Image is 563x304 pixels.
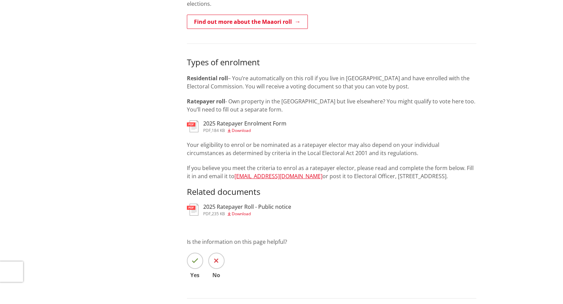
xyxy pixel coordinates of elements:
a: [EMAIL_ADDRESS][DOMAIN_NAME] [234,172,322,180]
span: Download [232,211,251,217]
span: Download [232,128,251,133]
span: pdf [203,128,211,133]
a: 2025 Ratepayer Enrolment Form pdf,184 KB Download [187,120,286,133]
p: – You’re automatically on this roll if you live in [GEOGRAPHIC_DATA] and have enrolled with the E... [187,74,476,90]
strong: Residential roll [187,74,228,82]
strong: Ratepayer roll [187,98,225,105]
p: - Own property in the [GEOGRAPHIC_DATA] but live elsewhere? You might qualify to vote here too. Y... [187,97,476,114]
p: Is the information on this page helpful? [187,238,476,246]
span: Yes [187,272,203,278]
iframe: Messenger Launcher [532,275,556,300]
span: No [208,272,225,278]
h3: Related documents [187,187,476,197]
p: Your eligibility to enrol or be nominated as a ratepayer elector may also depend on your individu... [187,141,476,157]
div: , [203,129,286,133]
h3: Types of enrolment [187,57,476,67]
span: pdf [203,211,211,217]
a: Find out more about the Maaori roll [187,15,308,29]
span: 184 KB [212,128,225,133]
h3: 2025 Ratepayer Enrolment Form [203,120,286,127]
p: If you believe you meet the criteria to enrol as a ratepayer elector, please read and complete th... [187,164,476,180]
img: document-pdf.svg [187,204,198,216]
img: document-pdf.svg [187,120,198,132]
a: 2025 Ratepayer Roll - Public notice pdf,235 KB Download [187,204,291,216]
h3: 2025 Ratepayer Roll - Public notice [203,204,291,210]
span: 235 KB [212,211,225,217]
div: , [203,212,291,216]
